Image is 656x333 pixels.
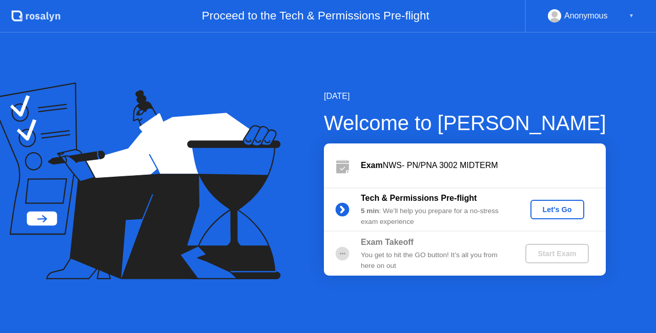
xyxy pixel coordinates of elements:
div: Anonymous [564,9,608,23]
div: [DATE] [324,90,606,102]
b: 5 min [361,207,379,215]
b: Exam [361,161,383,170]
b: Exam Takeoff [361,238,414,246]
div: Start Exam [529,249,584,258]
div: ▼ [629,9,634,23]
div: NWS- PN/PNA 3002 MIDTERM [361,159,606,172]
div: : We’ll help you prepare for a no-stress exam experience [361,206,508,227]
button: Let's Go [530,200,584,219]
div: Welcome to [PERSON_NAME] [324,108,606,138]
button: Start Exam [525,244,588,263]
div: You get to hit the GO button! It’s all you from here on out [361,250,508,271]
b: Tech & Permissions Pre-flight [361,194,477,202]
div: Let's Go [535,205,580,214]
